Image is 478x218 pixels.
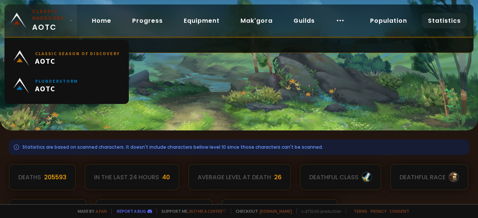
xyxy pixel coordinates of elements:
[35,78,78,84] small: Plunderstorm
[117,208,146,214] a: Report a bug
[44,38,83,53] a: Deaths
[32,8,66,22] small: Classic Hardcore
[9,72,124,99] a: PlunderstormAOTC
[422,13,467,28] a: Statistics
[126,13,169,28] a: Progress
[162,173,170,182] div: 40
[389,208,409,214] a: Consent
[4,38,44,53] a: General
[364,13,413,28] a: Population
[35,84,78,93] span: AOTC
[32,8,66,33] span: AOTC
[73,208,107,214] span: Made by
[260,208,292,214] a: [DOMAIN_NAME]
[94,173,159,182] div: In the last 24 hours
[35,56,120,66] span: AOTC
[189,208,226,214] a: Buy me a coffee
[35,51,120,56] small: Classic Season of Discovery
[9,44,124,72] a: Classic Season of DiscoveryAOTC
[44,173,66,182] div: 205593
[288,13,321,28] a: Guilds
[18,173,41,182] div: Deaths
[156,208,226,214] span: Support me,
[354,208,367,214] a: Terms
[86,13,117,28] a: Home
[235,13,279,28] a: Mak'gora
[370,208,387,214] a: Privacy
[4,4,77,37] a: Classic HardcoreAOTC
[96,208,107,214] a: a fan
[274,173,282,182] div: 26
[231,208,292,214] span: Checkout
[178,13,226,28] a: Equipment
[309,173,358,182] div: deathful class
[9,139,469,155] div: Statistics are based on scanned characters. It doesn't include characters bellow level 10 since t...
[400,173,446,182] div: deathful race
[198,173,271,182] div: Average level at death
[297,208,341,214] span: v. d752d5 - production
